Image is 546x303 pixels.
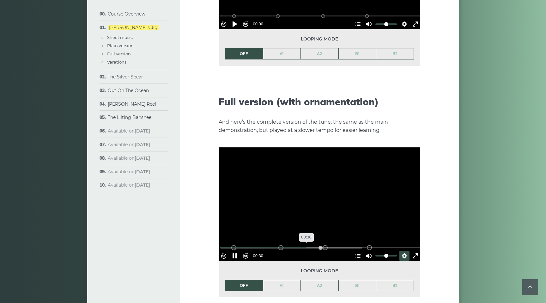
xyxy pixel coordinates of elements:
h2: Full version (with ornamentation) [219,96,420,108]
strong: [DATE] [135,182,150,188]
a: B1 [339,280,376,291]
a: B1 [339,48,376,59]
a: Full version [107,51,131,56]
span: Available on [108,128,150,134]
a: A2 [301,280,338,291]
a: The Silver Spear [108,74,143,80]
a: A1 [263,48,301,59]
span: Available on [108,169,150,175]
a: [PERSON_NAME]’s Jig [108,25,159,30]
a: Course Overview [108,11,145,17]
a: A1 [263,280,301,291]
p: And here’s the complete version of the tune, the same as the main demonstration, but played at a ... [219,118,420,134]
a: Sheet music [107,35,133,40]
a: Plain version [107,43,134,48]
span: Available on [108,142,150,147]
a: [PERSON_NAME] Reel [108,101,156,107]
strong: [DATE] [135,169,150,175]
span: Available on [108,182,150,188]
a: The Lilting Banshee [108,114,151,120]
a: A2 [301,48,338,59]
strong: [DATE] [135,142,150,147]
span: Looping mode [225,267,414,275]
strong: [DATE] [135,155,150,161]
a: Varations [107,59,126,65]
span: Available on [108,155,150,161]
a: B2 [376,280,414,291]
a: B2 [376,48,414,59]
a: Out On The Ocean [108,88,149,93]
strong: [DATE] [135,128,150,134]
span: Looping mode [225,35,414,43]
